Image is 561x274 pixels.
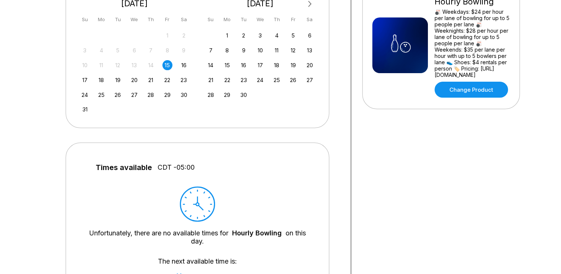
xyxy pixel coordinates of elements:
[239,45,249,55] div: Choose Tuesday, September 9th, 2025
[113,75,123,85] div: Choose Tuesday, August 19th, 2025
[113,45,123,55] div: Not available Tuesday, August 5th, 2025
[162,60,172,70] div: Choose Friday, August 15th, 2025
[222,75,232,85] div: Choose Monday, September 22nd, 2025
[162,90,172,100] div: Choose Friday, August 29th, 2025
[255,75,265,85] div: Choose Wednesday, September 24th, 2025
[288,45,298,55] div: Choose Friday, September 12th, 2025
[113,60,123,70] div: Not available Tuesday, August 12th, 2025
[96,163,152,172] span: Times available
[288,14,298,25] div: Fr
[222,14,232,25] div: Mo
[96,90,106,100] div: Choose Monday, August 25th, 2025
[435,9,510,78] div: 🎳 Weekdays: $24 per hour per lane of bowling for up to 5 people per lane 🎳 Weeknights: $28 per ho...
[305,14,315,25] div: Sa
[239,14,249,25] div: Tu
[96,14,106,25] div: Mo
[222,45,232,55] div: Choose Monday, September 8th, 2025
[255,60,265,70] div: Choose Wednesday, September 17th, 2025
[372,17,428,73] img: Hourly Bowling
[288,60,298,70] div: Choose Friday, September 19th, 2025
[206,75,216,85] div: Choose Sunday, September 21st, 2025
[129,90,139,100] div: Choose Wednesday, August 27th, 2025
[305,30,315,40] div: Choose Saturday, September 6th, 2025
[162,45,172,55] div: Not available Friday, August 8th, 2025
[305,60,315,70] div: Choose Saturday, September 20th, 2025
[80,60,90,70] div: Not available Sunday, August 10th, 2025
[222,60,232,70] div: Choose Monday, September 15th, 2025
[255,14,265,25] div: We
[272,60,282,70] div: Choose Thursday, September 18th, 2025
[129,14,139,25] div: We
[80,45,90,55] div: Not available Sunday, August 3rd, 2025
[255,45,265,55] div: Choose Wednesday, September 10th, 2025
[158,163,195,172] span: CDT -05:00
[255,30,265,40] div: Choose Wednesday, September 3rd, 2025
[305,75,315,85] div: Choose Saturday, September 27th, 2025
[80,104,90,114] div: Choose Sunday, August 31st, 2025
[79,30,190,115] div: month 2025-08
[146,60,156,70] div: Not available Thursday, August 14th, 2025
[96,75,106,85] div: Choose Monday, August 18th, 2025
[288,75,298,85] div: Choose Friday, September 26th, 2025
[113,90,123,100] div: Choose Tuesday, August 26th, 2025
[96,60,106,70] div: Not available Monday, August 11th, 2025
[162,75,172,85] div: Choose Friday, August 22nd, 2025
[232,229,282,237] a: Hourly Bowling
[80,75,90,85] div: Choose Sunday, August 17th, 2025
[288,30,298,40] div: Choose Friday, September 5th, 2025
[239,90,249,100] div: Choose Tuesday, September 30th, 2025
[129,75,139,85] div: Choose Wednesday, August 20th, 2025
[435,82,508,98] a: Change Product
[179,75,189,85] div: Choose Saturday, August 23rd, 2025
[272,75,282,85] div: Choose Thursday, September 25th, 2025
[222,90,232,100] div: Choose Monday, September 29th, 2025
[179,14,189,25] div: Sa
[162,30,172,40] div: Not available Friday, August 1st, 2025
[146,90,156,100] div: Choose Thursday, August 28th, 2025
[239,60,249,70] div: Choose Tuesday, September 16th, 2025
[239,30,249,40] div: Choose Tuesday, September 2nd, 2025
[205,30,316,100] div: month 2025-09
[179,60,189,70] div: Choose Saturday, August 16th, 2025
[162,14,172,25] div: Fr
[96,45,106,55] div: Not available Monday, August 4th, 2025
[272,30,282,40] div: Choose Thursday, September 4th, 2025
[113,14,123,25] div: Tu
[146,14,156,25] div: Th
[146,45,156,55] div: Not available Thursday, August 7th, 2025
[80,14,90,25] div: Su
[222,30,232,40] div: Choose Monday, September 1st, 2025
[272,45,282,55] div: Choose Thursday, September 11th, 2025
[129,45,139,55] div: Not available Wednesday, August 6th, 2025
[129,60,139,70] div: Not available Wednesday, August 13th, 2025
[179,90,189,100] div: Choose Saturday, August 30th, 2025
[305,45,315,55] div: Choose Saturday, September 13th, 2025
[206,14,216,25] div: Su
[206,45,216,55] div: Choose Sunday, September 7th, 2025
[239,75,249,85] div: Choose Tuesday, September 23rd, 2025
[206,90,216,100] div: Choose Sunday, September 28th, 2025
[206,60,216,70] div: Choose Sunday, September 14th, 2025
[179,30,189,40] div: Not available Saturday, August 2nd, 2025
[179,45,189,55] div: Not available Saturday, August 9th, 2025
[88,229,307,245] div: Unfortunately, there are no available times for on this day.
[146,75,156,85] div: Choose Thursday, August 21st, 2025
[80,90,90,100] div: Choose Sunday, August 24th, 2025
[272,14,282,25] div: Th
